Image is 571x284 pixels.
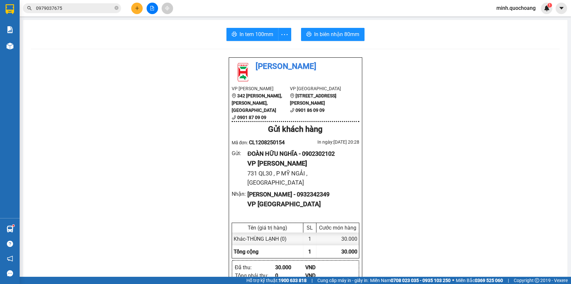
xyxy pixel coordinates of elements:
span: Cung cấp máy in - giấy in: [317,277,368,284]
strong: 0708 023 035 - 0935 103 250 [391,278,451,283]
span: Tổng cộng [234,249,259,255]
div: VP [PERSON_NAME] [247,158,354,169]
span: printer [232,31,237,38]
sup: 1 [547,3,552,8]
span: CL1208250154 [249,139,285,146]
strong: 0369 525 060 [475,278,503,283]
span: Miền Nam [370,277,451,284]
span: Hỗ trợ kỹ thuật: [246,277,307,284]
span: minh.quochoang [491,4,541,12]
b: 342 [PERSON_NAME], [PERSON_NAME], [GEOGRAPHIC_DATA] [232,93,282,113]
span: Miền Bắc [456,277,503,284]
span: In tem 100mm [240,30,273,38]
img: solution-icon [7,26,13,33]
span: environment [290,93,294,98]
span: message [7,270,13,276]
span: In biên nhận 80mm [314,30,359,38]
div: 30.000 [275,263,306,272]
div: 731 QL30 , P MỸ NGẢI , [GEOGRAPHIC_DATA] [247,169,354,188]
button: printerIn biên nhận 80mm [301,28,365,41]
span: close-circle [115,6,118,10]
span: 1 [308,249,311,255]
img: logo-vxr [6,4,14,14]
span: close-circle [115,5,118,11]
div: Nhận : [232,190,248,198]
sup: 1 [12,225,14,227]
div: SL [305,225,314,231]
span: | [508,277,509,284]
span: phone [290,108,294,112]
div: VND [305,263,336,272]
span: environment [232,93,236,98]
div: 1 [303,233,316,245]
button: aim [162,3,173,14]
img: warehouse-icon [7,226,13,233]
span: Khác - THÙNG LẠNH (0) [234,236,287,242]
input: Tìm tên, số ĐT hoặc mã đơn [36,5,113,12]
span: plus [135,6,139,10]
strong: 1900 633 818 [278,278,307,283]
div: Gửi : [232,149,248,157]
div: 30.000 [316,233,359,245]
span: aim [165,6,170,10]
button: plus [131,3,143,14]
span: caret-down [559,5,564,11]
li: [PERSON_NAME] [232,60,359,73]
div: 0 [275,272,306,280]
div: Tên (giá trị hàng) [234,225,301,231]
span: | [312,277,312,284]
button: more [278,28,291,41]
b: 0901 87 09 09 [237,115,266,120]
div: Cước món hàng [318,225,357,231]
div: Tổng phải thu : [235,272,275,280]
span: 30.000 [341,249,357,255]
div: Gửi khách hàng [232,123,359,136]
span: copyright [535,278,539,283]
span: file-add [150,6,154,10]
li: VP [PERSON_NAME] [232,85,290,92]
img: icon-new-feature [544,5,550,11]
div: VP [GEOGRAPHIC_DATA] [247,199,354,209]
img: warehouse-icon [7,43,13,50]
li: VP [GEOGRAPHIC_DATA] [290,85,348,92]
button: file-add [147,3,158,14]
div: Đã thu : [235,263,275,272]
span: search [27,6,32,10]
b: [STREET_ADDRESS][PERSON_NAME] [290,93,336,106]
button: caret-down [556,3,567,14]
button: printerIn tem 100mm [226,28,278,41]
b: 0901 86 09 09 [295,108,325,113]
div: VND [305,272,336,280]
span: more [278,30,291,39]
div: In ngày: [DATE] 20:28 [295,138,359,146]
span: notification [7,255,13,262]
div: [PERSON_NAME] - 0932342349 [247,190,354,199]
span: question-circle [7,241,13,247]
span: ⚪️ [452,279,454,282]
span: phone [232,115,236,120]
span: 1 [548,3,551,8]
img: logo.jpg [232,60,255,83]
div: ĐOÀN HỮU NGHĨA - 0902302102 [247,149,354,158]
span: printer [306,31,312,38]
div: Mã đơn: [232,138,295,147]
